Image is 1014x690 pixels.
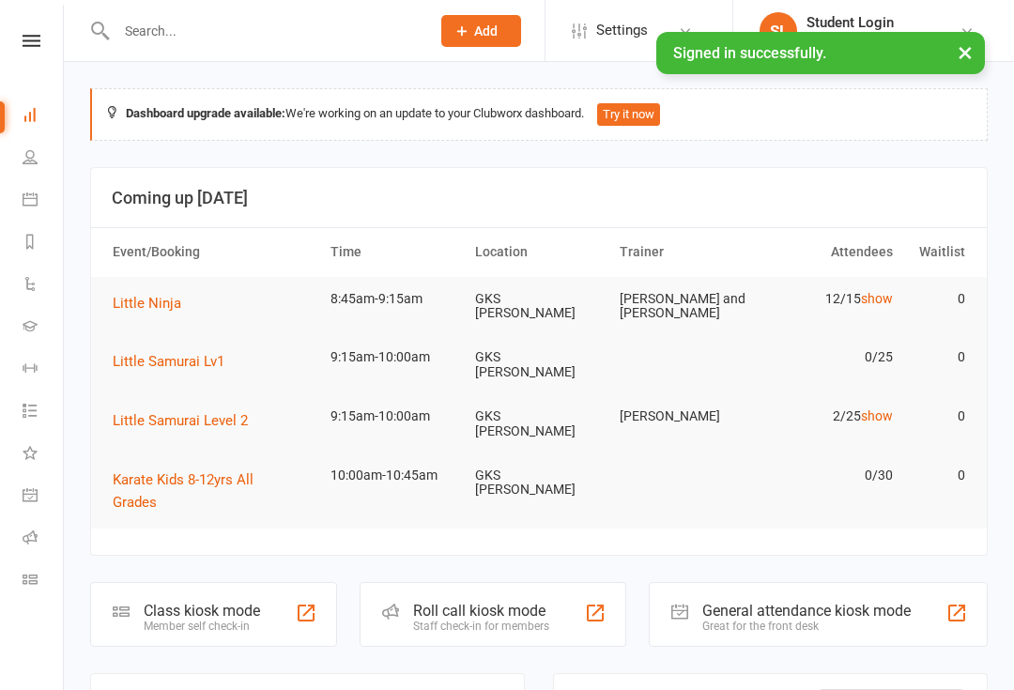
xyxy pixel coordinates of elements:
[467,335,611,394] td: GKS [PERSON_NAME]
[756,453,900,498] td: 0/30
[807,14,922,31] div: Student Login
[901,335,974,379] td: 0
[23,518,65,560] a: Roll call kiosk mode
[144,620,260,633] div: Member self check-in
[413,602,549,620] div: Roll call kiosk mode
[322,453,467,498] td: 10:00am-10:45am
[861,291,893,306] a: show
[23,476,65,518] a: General attendance kiosk mode
[322,335,467,379] td: 9:15am-10:00am
[113,292,194,314] button: Little Ninja
[901,453,974,498] td: 0
[126,106,285,120] strong: Dashboard upgrade available:
[474,23,498,38] span: Add
[111,18,417,44] input: Search...
[113,471,253,511] span: Karate Kids 8-12yrs All Grades
[760,12,797,50] div: SL
[112,189,966,207] h3: Coming up [DATE]
[23,180,65,222] a: Calendar
[611,228,756,276] th: Trainer
[596,9,648,52] span: Settings
[413,620,549,633] div: Staff check-in for members
[23,434,65,476] a: What's New
[441,15,521,47] button: Add
[113,350,238,373] button: Little Samurai Lv1
[901,394,974,438] td: 0
[756,277,900,321] td: 12/15
[322,277,467,321] td: 8:45am-9:15am
[901,277,974,321] td: 0
[113,353,224,370] span: Little Samurai Lv1
[322,228,467,276] th: Time
[467,228,611,276] th: Location
[90,88,988,141] div: We're working on an update to your Clubworx dashboard.
[901,228,974,276] th: Waitlist
[467,277,611,336] td: GKS [PERSON_NAME]
[467,453,611,513] td: GKS [PERSON_NAME]
[861,408,893,423] a: show
[113,412,248,429] span: Little Samurai Level 2
[144,602,260,620] div: Class kiosk mode
[113,468,314,514] button: Karate Kids 8-12yrs All Grades
[611,277,756,336] td: [PERSON_NAME] and [PERSON_NAME]
[948,32,982,72] button: ×
[113,409,261,432] button: Little Samurai Level 2
[611,394,756,438] td: [PERSON_NAME]
[673,44,826,62] span: Signed in successfully.
[23,138,65,180] a: People
[756,228,900,276] th: Attendees
[597,103,660,126] button: Try it now
[113,295,181,312] span: Little Ninja
[322,394,467,438] td: 9:15am-10:00am
[702,602,911,620] div: General attendance kiosk mode
[756,335,900,379] td: 0/25
[702,620,911,633] div: Great for the front desk
[23,96,65,138] a: Dashboard
[23,560,65,603] a: Class kiosk mode
[104,228,322,276] th: Event/Booking
[467,394,611,453] td: GKS [PERSON_NAME]
[807,31,922,48] div: Guy's Karate School
[756,394,900,438] td: 2/25
[23,222,65,265] a: Reports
